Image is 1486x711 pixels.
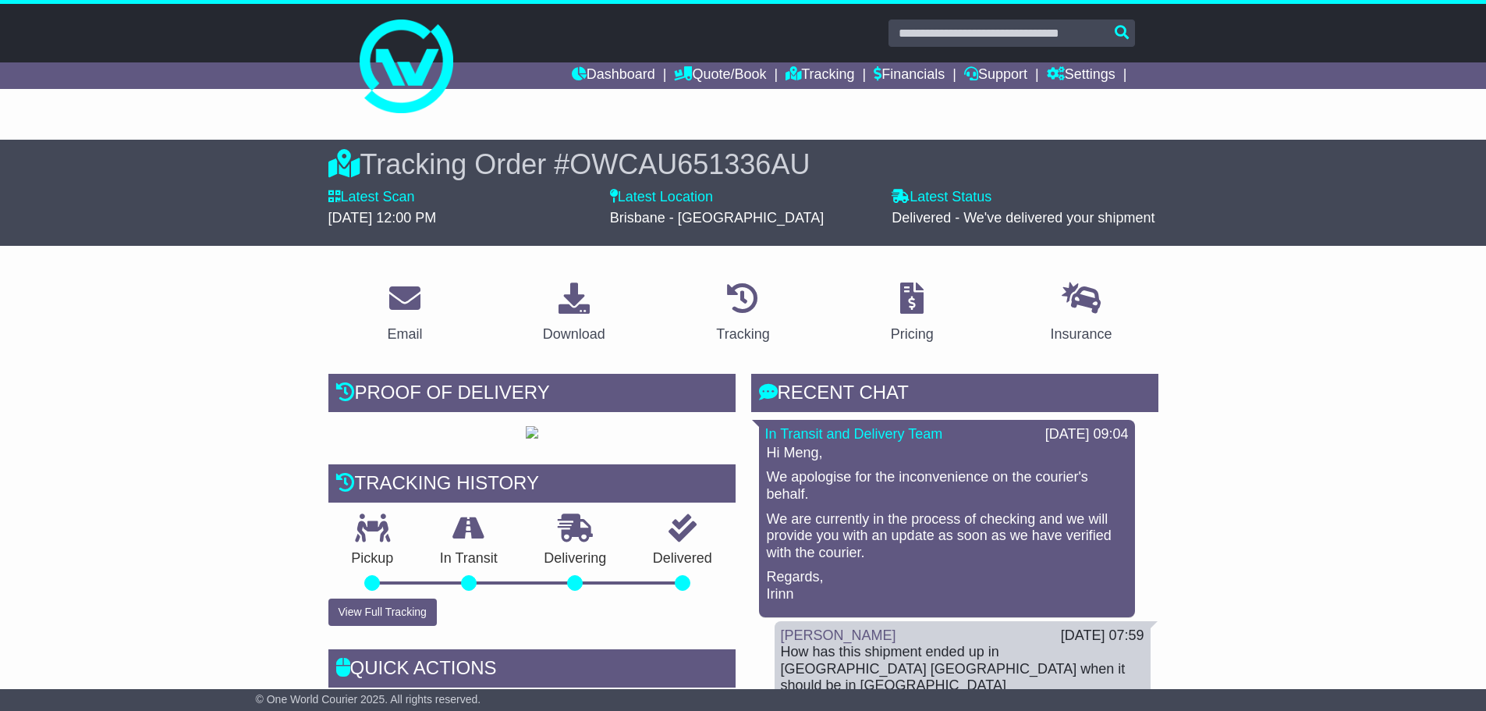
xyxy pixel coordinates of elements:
[781,644,1144,711] div: How has this shipment ended up in [GEOGRAPHIC_DATA] [GEOGRAPHIC_DATA] when it should be in [GEOGR...
[328,148,1158,181] div: Tracking Order #
[630,550,736,567] p: Delivered
[328,649,736,691] div: Quick Actions
[786,62,854,89] a: Tracking
[610,210,824,226] span: Brisbane - [GEOGRAPHIC_DATA]
[328,189,415,206] label: Latest Scan
[569,148,810,180] span: OWCAU651336AU
[543,324,605,345] div: Download
[328,550,417,567] p: Pickup
[521,550,630,567] p: Delivering
[964,62,1027,89] a: Support
[417,550,521,567] p: In Transit
[1047,62,1115,89] a: Settings
[387,324,422,345] div: Email
[892,189,991,206] label: Latest Status
[716,324,769,345] div: Tracking
[892,210,1154,226] span: Delivered - We've delivered your shipment
[891,324,934,345] div: Pricing
[256,693,481,706] span: © One World Courier 2025. All rights reserved.
[767,469,1127,503] p: We apologise for the inconvenience on the courier's behalf.
[533,277,615,350] a: Download
[765,426,943,442] a: In Transit and Delivery Team
[377,277,432,350] a: Email
[881,277,944,350] a: Pricing
[706,277,779,350] a: Tracking
[767,569,1127,603] p: Regards, Irinn
[767,511,1127,562] p: We are currently in the process of checking and we will provide you with an update as soon as we ...
[767,445,1127,462] p: Hi Meng,
[328,464,736,507] div: Tracking history
[1061,627,1144,645] div: [DATE] 07:59
[1045,426,1129,443] div: [DATE] 09:04
[328,374,736,416] div: Proof of Delivery
[572,62,655,89] a: Dashboard
[328,210,437,226] span: [DATE] 12:00 PM
[526,426,538,439] img: GetPodImage
[328,599,437,626] button: View Full Tracking
[610,189,713,206] label: Latest Location
[874,62,945,89] a: Financials
[1041,277,1122,350] a: Insurance
[1051,324,1112,345] div: Insurance
[781,627,896,643] a: [PERSON_NAME]
[674,62,766,89] a: Quote/Book
[751,374,1158,416] div: RECENT CHAT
